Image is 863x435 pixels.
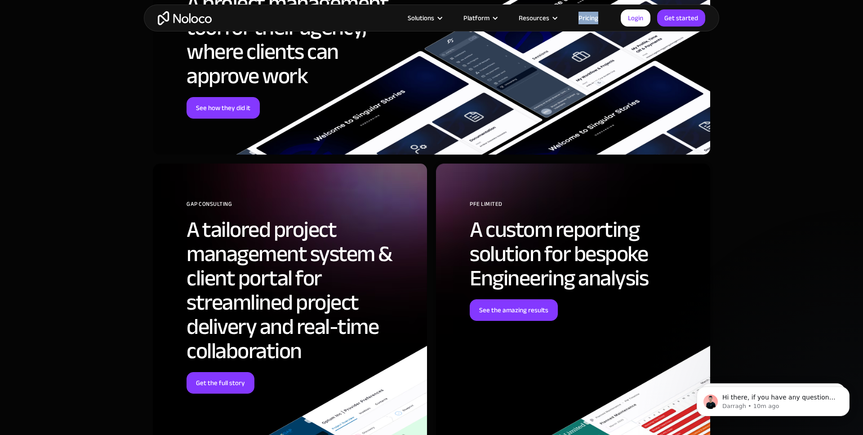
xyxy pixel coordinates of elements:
[158,11,212,25] a: home
[187,217,414,363] h2: A tailored project management system & client portal for streamlined project delivery and real-ti...
[507,12,567,24] div: Resources
[187,197,414,217] div: GAP Consulting
[470,217,697,290] h2: A custom reporting solution for bespoke Engineering analysis
[470,197,697,217] div: PFE Limited
[519,12,549,24] div: Resources
[187,372,254,394] a: Get the full story
[567,12,609,24] a: Pricing
[463,12,489,24] div: Platform
[657,9,705,27] a: Get started
[187,97,260,119] a: See how they did it
[408,12,434,24] div: Solutions
[683,368,863,431] iframe: Intercom notifications message
[452,12,507,24] div: Platform
[396,12,452,24] div: Solutions
[621,9,650,27] a: Login
[470,299,558,321] a: See the amazing results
